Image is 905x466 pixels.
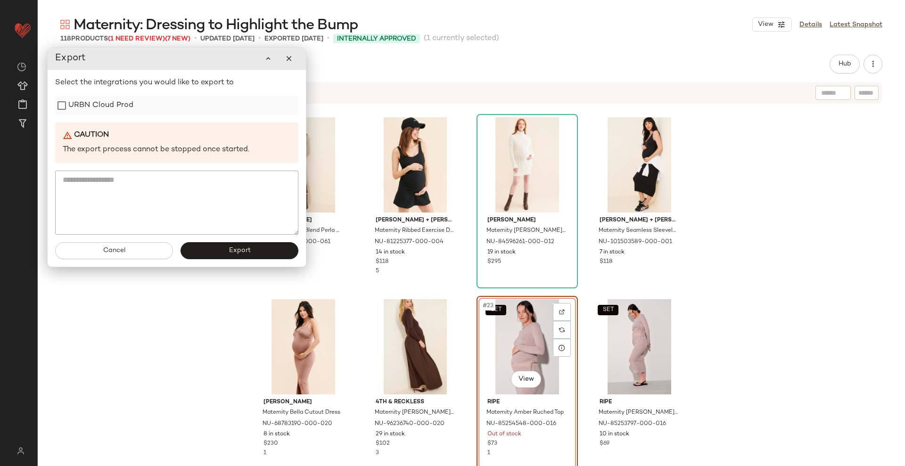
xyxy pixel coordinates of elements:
[258,33,261,44] span: •
[752,17,792,32] button: View
[263,430,290,439] span: 8 in stock
[263,450,266,456] span: 1
[838,60,851,68] span: Hub
[599,409,678,417] span: Maternity [PERSON_NAME] Skirt
[600,216,679,225] span: [PERSON_NAME] + [PERSON_NAME]
[599,227,678,235] span: Maternity Seamless Sleeveless Midi Dress
[486,420,556,428] span: NU-85254548-000-016
[263,420,332,428] span: NU-68783190-000-020
[60,35,71,42] span: 118
[480,299,575,394] img: 85254548_016_b
[600,258,612,266] span: $118
[17,62,26,72] img: svg%3e
[327,33,329,44] span: •
[60,34,190,44] div: Products
[63,145,291,155] p: The export process cannot be stopped once started.
[600,398,679,407] span: ripe
[592,117,687,213] img: 101503589_001_b
[337,34,416,44] span: Internally Approved
[599,420,666,428] span: NU-85253797-000-016
[375,227,454,235] span: Maternity Ribbed Exercise Dress
[830,55,860,74] button: Hub
[376,258,388,266] span: $118
[200,34,255,44] p: updated [DATE]
[490,307,502,313] span: SET
[60,20,70,29] img: svg%3e
[600,430,629,439] span: 10 in stock
[592,299,687,394] img: 85253797_016_b
[598,305,618,315] button: SET
[263,398,343,407] span: [PERSON_NAME]
[485,305,506,315] button: SET
[74,130,109,141] b: Caution
[108,35,165,42] span: (1 Need Review)
[74,16,358,35] span: Maternity: Dressing to Highlight the Bump
[376,440,390,448] span: $102
[480,117,575,213] img: 84596261_012_b
[375,409,454,417] span: Maternity [PERSON_NAME] Maxi Dress
[228,247,250,254] span: Export
[68,96,133,115] label: URBN Cloud Prod
[263,440,278,448] span: $230
[482,301,495,311] span: #23
[55,51,86,66] span: Export
[256,299,351,394] img: 68783190_020_b4
[559,309,565,315] img: svg%3e
[181,242,298,259] button: Export
[376,216,455,225] span: [PERSON_NAME] + [PERSON_NAME]
[602,307,614,313] span: SET
[263,409,340,417] span: Maternity Bella Cutout Dress
[11,447,30,455] img: svg%3e
[376,450,379,456] span: 3
[376,398,455,407] span: 4th & Reckless
[376,248,405,257] span: 14 in stock
[487,216,567,225] span: [PERSON_NAME]
[487,248,516,257] span: 19 in stock
[600,440,609,448] span: $69
[511,371,541,388] button: View
[486,409,564,417] span: Maternity Amber Ruched Top
[486,227,566,235] span: Maternity [PERSON_NAME] Dress
[487,258,501,266] span: $295
[264,34,323,44] p: Exported [DATE]
[368,299,463,394] img: 96236740_020_b
[375,420,444,428] span: NU-96236740-000-020
[424,33,499,44] span: (1 currently selected)
[559,327,565,333] img: svg%3e
[368,117,463,213] img: 81225377_004_b4
[375,238,444,246] span: NU-81225377-000-004
[376,268,379,274] span: 5
[376,430,405,439] span: 29 in stock
[55,77,298,89] p: Select the integrations you would like to export to
[165,35,190,42] span: (7 New)
[799,20,822,30] a: Details
[830,20,882,30] a: Latest Snapshot
[518,376,534,383] span: View
[486,238,554,246] span: NU-84596261-000-012
[13,21,32,40] img: heart_red.DM2ytmEG.svg
[600,248,625,257] span: 7 in stock
[103,247,125,254] span: Cancel
[194,33,197,44] span: •
[757,21,773,28] span: View
[599,238,672,246] span: NU-101503589-000-001
[55,242,173,259] button: Cancel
